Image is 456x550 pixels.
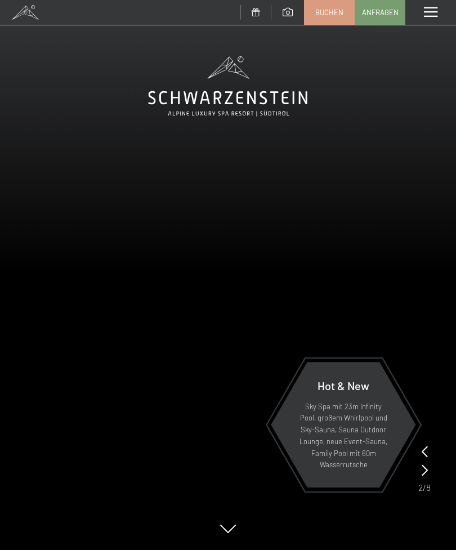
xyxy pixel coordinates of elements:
p: Sky Spa mit 23m Infinity Pool, großem Whirlpool und Sky-Sauna, Sauna Outdoor Lounge, neue Event-S... [298,401,388,471]
span: Hot & New [318,379,369,392]
a: Hot & New Sky Spa mit 23m Infinity Pool, großem Whirlpool und Sky-Sauna, Sauna Outdoor Lounge, ne... [270,361,417,488]
span: Buchen [315,7,343,17]
span: 8 [426,481,431,494]
span: 2 [418,481,423,494]
span: / [423,481,426,494]
a: Anfragen [355,1,405,24]
a: Buchen [305,1,354,24]
span: Anfragen [362,7,399,17]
